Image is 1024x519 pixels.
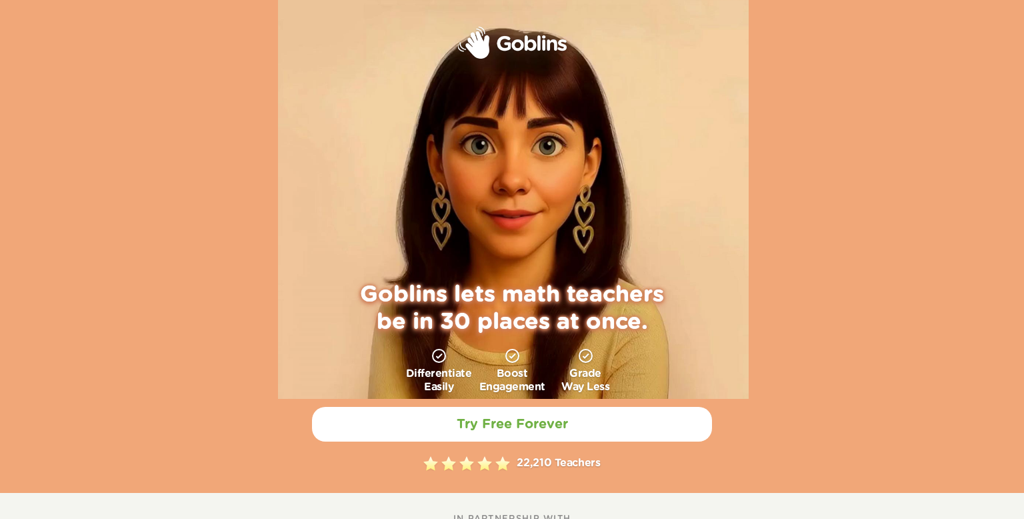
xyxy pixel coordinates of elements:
p: Grade Way Less [561,367,609,395]
p: 22,210 Teachers [517,455,600,472]
p: Differentiate Easily [406,367,472,395]
h2: Try Free Forever [457,416,568,432]
h1: Goblins lets math teachers be in 30 places at once. [345,282,679,336]
a: Try Free Forever [312,407,712,442]
p: Boost Engagement [479,367,545,395]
